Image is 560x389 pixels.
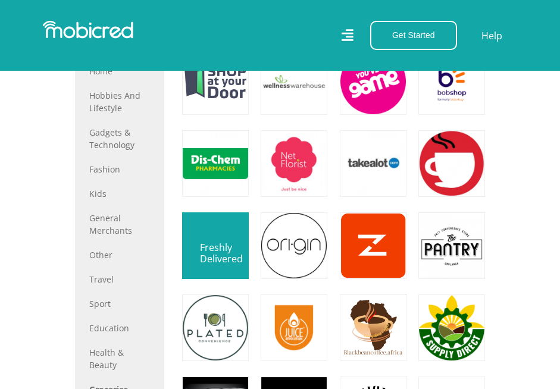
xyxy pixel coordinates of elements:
[89,273,150,286] a: Travel
[481,28,503,43] a: Help
[89,89,150,114] a: Hobbies and Lifestyle
[89,187,150,200] a: Kids
[43,21,133,39] img: Mobicred
[89,346,150,371] a: Health & Beauty
[89,65,150,77] a: Home
[89,249,150,261] a: Other
[370,21,457,50] button: Get Started
[89,322,150,334] a: Education
[89,126,150,151] a: Gadgets & Technology
[89,163,150,175] a: Fashion
[89,297,150,310] a: Sport
[89,212,150,237] a: General Merchants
